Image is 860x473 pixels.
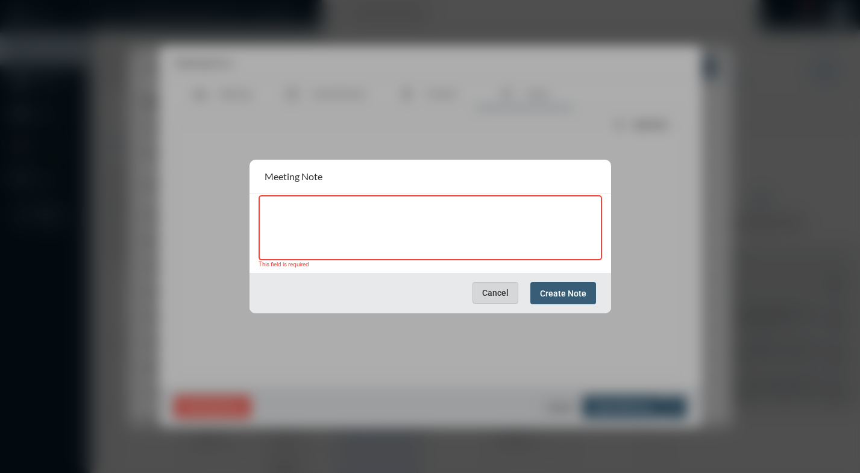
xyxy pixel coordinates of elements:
[540,289,586,298] span: Create Note
[530,282,596,304] button: Create Note
[472,282,518,304] button: Cancel
[482,288,509,298] span: Cancel
[259,262,602,268] mat-error: This field is required
[265,171,322,182] h2: Meeting Note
